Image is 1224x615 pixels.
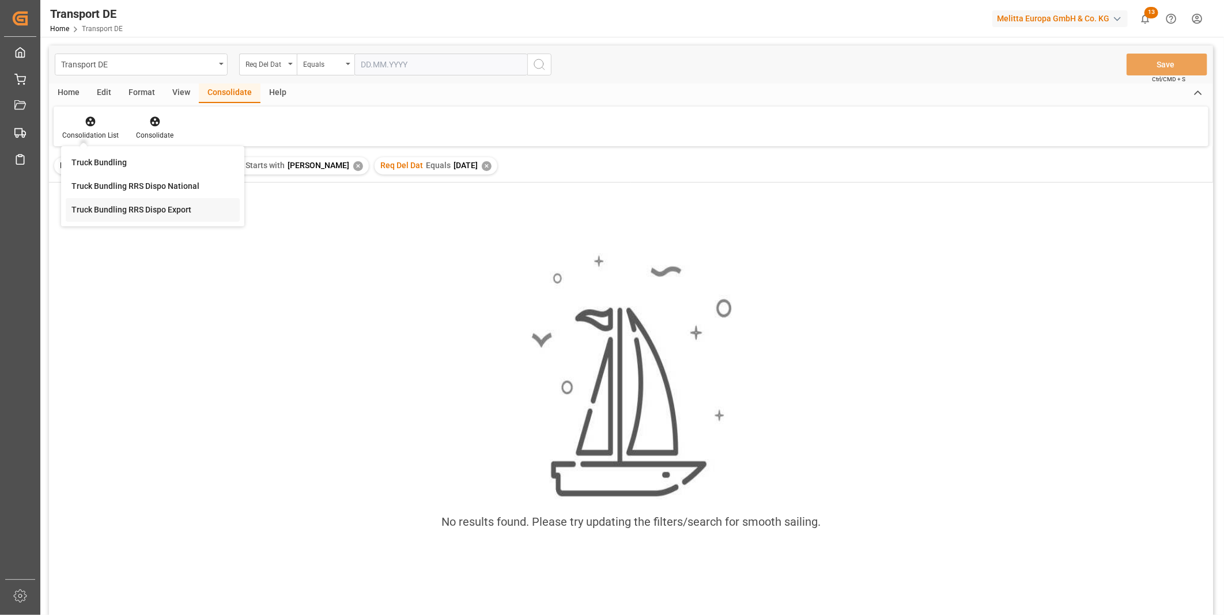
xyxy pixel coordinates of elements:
[239,54,297,75] button: open menu
[199,83,260,103] div: Consolidate
[71,204,191,216] div: Truck Bundling RRS Dispo Export
[164,83,199,103] div: View
[61,56,215,71] div: Transport DE
[50,25,69,33] a: Home
[120,83,164,103] div: Format
[992,7,1132,29] button: Melitta Europa GmbH & Co. KG
[303,56,342,70] div: Equals
[49,83,88,103] div: Home
[992,10,1128,27] div: Melitta Europa GmbH & Co. KG
[441,513,821,530] div: No results found. Please try updating the filters/search for smooth sailing.
[380,161,423,170] span: Req Del Dat
[297,54,354,75] button: open menu
[245,161,285,170] span: Starts with
[454,161,478,170] span: [DATE]
[1132,6,1158,32] button: show 13 new notifications
[260,83,295,103] div: Help
[1158,6,1184,32] button: Help Center
[1144,7,1158,18] span: 13
[71,180,199,192] div: Truck Bundling RRS Dispo National
[62,130,119,141] div: Consolidation List
[482,161,492,171] div: ✕
[354,54,527,75] input: DD.MM.YYYY
[136,130,173,141] div: Consolidate
[55,54,228,75] button: open menu
[353,161,363,171] div: ✕
[60,161,84,170] span: Filter :
[426,161,451,170] span: Equals
[71,157,127,169] div: Truck Bundling
[50,5,123,22] div: Transport DE
[527,54,551,75] button: search button
[88,83,120,103] div: Edit
[245,56,285,70] div: Req Del Dat
[530,253,732,499] img: smooth_sailing.jpeg
[1127,54,1207,75] button: Save
[1152,75,1185,83] span: Ctrl/CMD + S
[288,161,349,170] span: [PERSON_NAME]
